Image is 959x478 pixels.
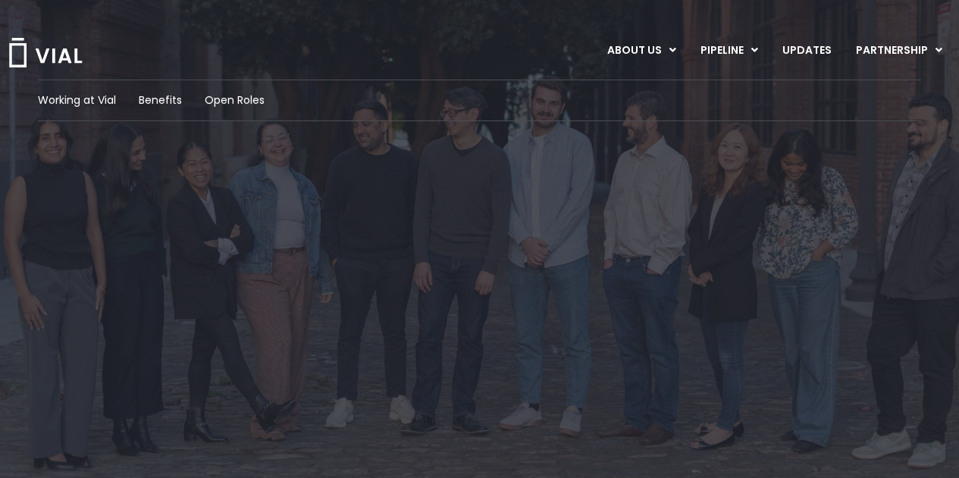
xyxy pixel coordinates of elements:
[139,92,182,108] a: Benefits
[8,38,83,67] img: Vial Logo
[844,38,954,64] a: PARTNERSHIPMenu Toggle
[688,38,769,64] a: PIPELINEMenu Toggle
[595,38,688,64] a: ABOUT USMenu Toggle
[38,92,116,108] a: Working at Vial
[205,92,265,108] a: Open Roles
[770,38,843,64] a: UPDATES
